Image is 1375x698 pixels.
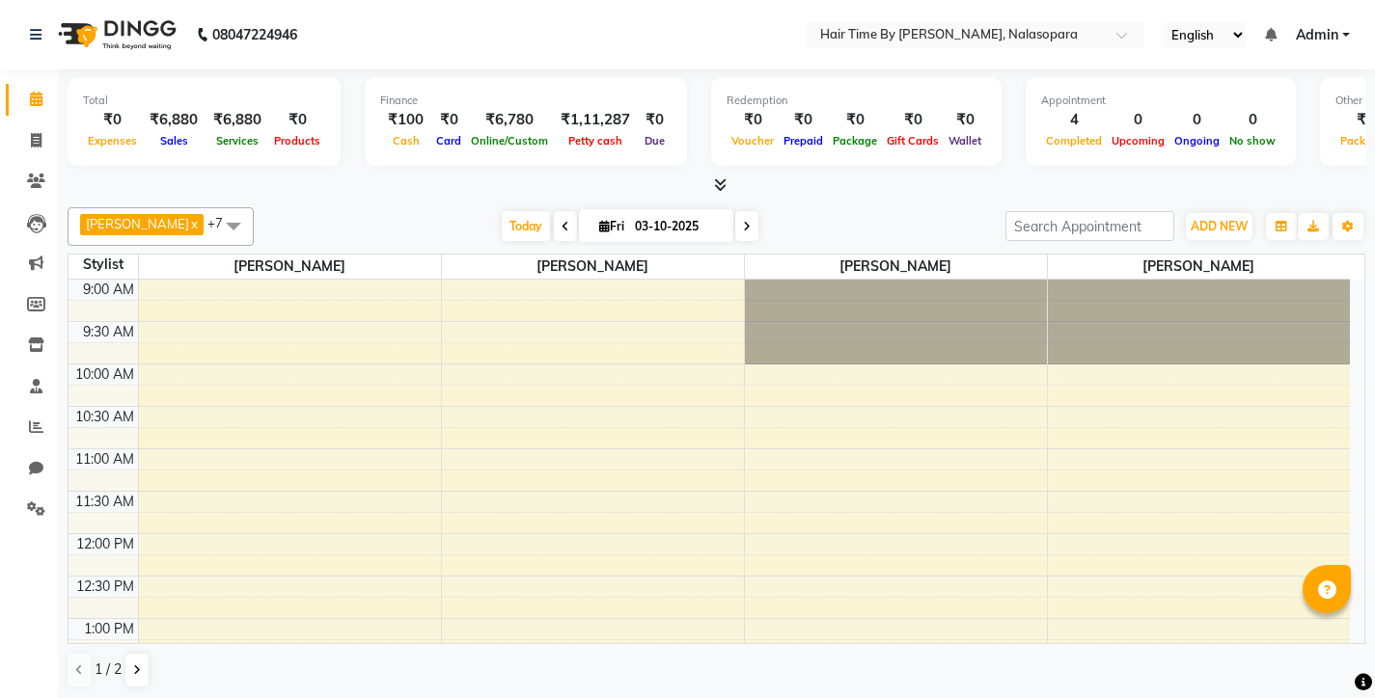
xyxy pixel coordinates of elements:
[727,134,779,148] span: Voucher
[779,109,828,131] div: ₹0
[1048,255,1351,279] span: [PERSON_NAME]
[49,8,181,62] img: logo
[83,93,325,109] div: Total
[95,659,122,680] span: 1 / 2
[269,109,325,131] div: ₹0
[206,109,269,131] div: ₹6,880
[727,93,986,109] div: Redemption
[1107,109,1169,131] div: 0
[71,364,138,385] div: 10:00 AM
[1186,213,1252,240] button: ADD NEW
[629,212,726,241] input: 2025-10-03
[779,134,828,148] span: Prepaid
[80,619,138,639] div: 1:00 PM
[944,134,986,148] span: Wallet
[553,109,638,131] div: ₹1,11,287
[83,134,142,148] span: Expenses
[1005,211,1174,241] input: Search Appointment
[745,255,1047,279] span: [PERSON_NAME]
[72,534,138,554] div: 12:00 PM
[1169,134,1224,148] span: Ongoing
[502,211,550,241] span: Today
[380,93,672,109] div: Finance
[1041,134,1107,148] span: Completed
[1041,93,1280,109] div: Appointment
[212,8,297,62] b: 08047224946
[1294,621,1356,679] iframe: chat widget
[442,255,744,279] span: [PERSON_NAME]
[211,134,263,148] span: Services
[1191,219,1248,233] span: ADD NEW
[594,219,629,233] span: Fri
[828,109,882,131] div: ₹0
[431,134,466,148] span: Card
[1224,109,1280,131] div: 0
[882,109,944,131] div: ₹0
[1041,109,1107,131] div: 4
[79,280,138,300] div: 9:00 AM
[466,134,553,148] span: Online/Custom
[1224,134,1280,148] span: No show
[388,134,425,148] span: Cash
[142,109,206,131] div: ₹6,880
[139,255,441,279] span: [PERSON_NAME]
[1296,25,1338,45] span: Admin
[79,322,138,342] div: 9:30 AM
[83,109,142,131] div: ₹0
[944,109,986,131] div: ₹0
[207,215,237,230] span: +7
[71,449,138,470] div: 11:00 AM
[69,255,138,275] div: Stylist
[638,109,672,131] div: ₹0
[1107,134,1169,148] span: Upcoming
[269,134,325,148] span: Products
[155,134,193,148] span: Sales
[640,134,670,148] span: Due
[564,134,627,148] span: Petty cash
[72,577,138,597] div: 12:30 PM
[882,134,944,148] span: Gift Cards
[1169,109,1224,131] div: 0
[828,134,882,148] span: Package
[380,109,431,131] div: ₹100
[727,109,779,131] div: ₹0
[431,109,466,131] div: ₹0
[71,407,138,427] div: 10:30 AM
[71,492,138,512] div: 11:30 AM
[86,216,189,231] span: [PERSON_NAME]
[466,109,553,131] div: ₹6,780
[189,216,198,231] a: x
